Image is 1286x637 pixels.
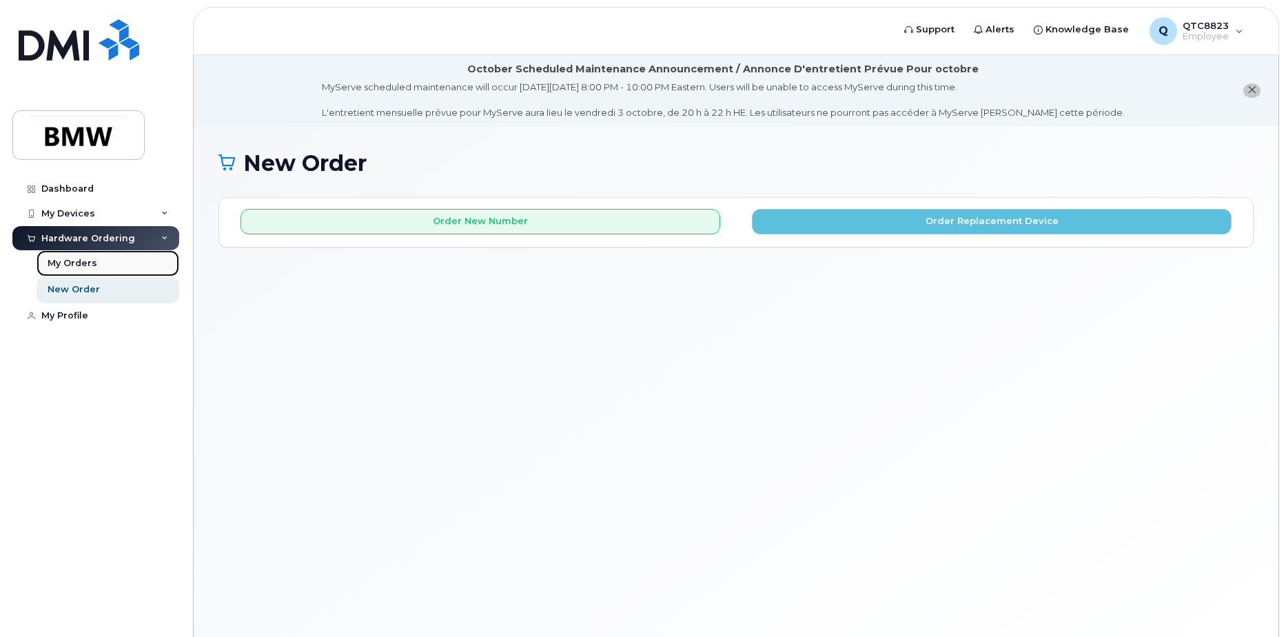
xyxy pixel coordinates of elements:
div: MyServe scheduled maintenance will occur [DATE][DATE] 8:00 PM - 10:00 PM Eastern. Users will be u... [322,81,1125,119]
iframe: Messenger Launcher [1226,577,1276,627]
button: Order New Number [241,209,720,234]
button: Order Replacement Device [752,209,1232,234]
h1: New Order [218,151,1254,175]
button: close notification [1243,83,1261,98]
div: October Scheduled Maintenance Announcement / Annonce D'entretient Prévue Pour octobre [467,62,979,77]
